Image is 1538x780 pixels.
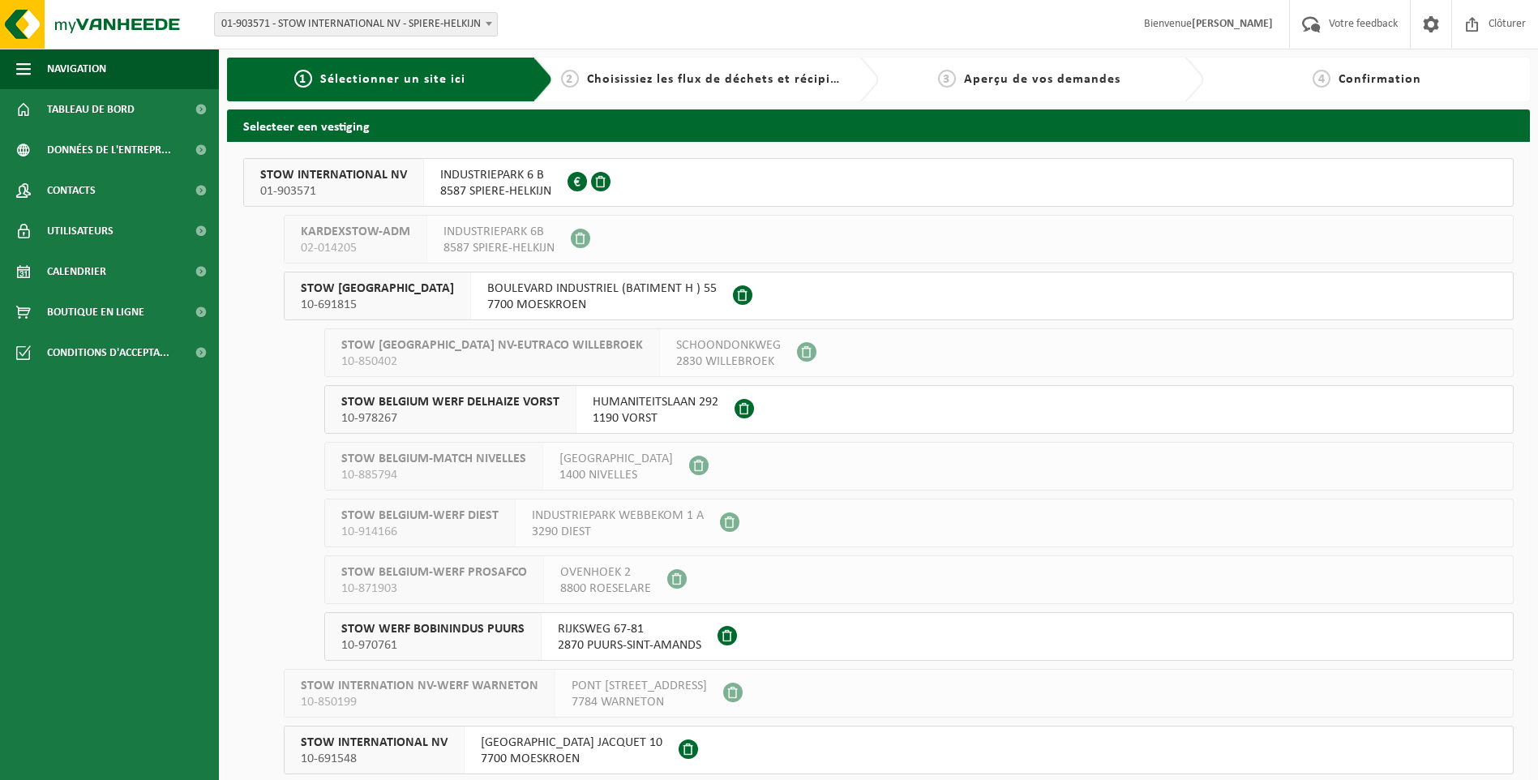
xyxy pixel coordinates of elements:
[443,240,555,256] span: 8587 SPIERE-HELKIJN
[676,354,781,370] span: 2830 WILLEBROEK
[294,70,312,88] span: 1
[481,751,662,767] span: 7700 MOESKROEN
[324,612,1514,661] button: STOW WERF BOBININDUS PUURS 10-970761 RIJKSWEG 67-812870 PUURS-SINT-AMANDS
[320,73,465,86] span: Sélectionner un site ici
[558,621,701,637] span: RIJKSWEG 67-81
[341,508,499,524] span: STOW BELGIUM-WERF DIEST
[47,49,106,89] span: Navigation
[47,89,135,130] span: Tableau de bord
[572,694,707,710] span: 7784 WARNETON
[301,281,454,297] span: STOW [GEOGRAPHIC_DATA]
[243,158,1514,207] button: STOW INTERNATIONAL NV 01-903571 INDUSTRIEPARK 6 B8587 SPIERE-HELKIJN
[487,281,717,297] span: BOULEVARD INDUSTRIEL (BATIMENT H ) 55
[587,73,857,86] span: Choisissiez les flux de déchets et récipients
[532,508,704,524] span: INDUSTRIEPARK WEBBEKOM 1 A
[301,678,538,694] span: STOW INTERNATION NV-WERF WARNETON
[559,467,673,483] span: 1400 NIVELLES
[558,637,701,654] span: 2870 PUURS-SINT-AMANDS
[301,297,454,313] span: 10-691815
[341,354,643,370] span: 10-850402
[341,621,525,637] span: STOW WERF BOBININDUS PUURS
[341,524,499,540] span: 10-914166
[440,167,551,183] span: INDUSTRIEPARK 6 B
[215,13,497,36] span: 01-903571 - STOW INTERNATIONAL NV - SPIERE-HELKIJN
[938,70,956,88] span: 3
[301,224,410,240] span: KARDEXSTOW-ADM
[532,524,704,540] span: 3290 DIEST
[341,581,527,597] span: 10-871903
[47,211,114,251] span: Utilisateurs
[481,735,662,751] span: [GEOGRAPHIC_DATA] JACQUET 10
[341,451,526,467] span: STOW BELGIUM-MATCH NIVELLES
[47,130,171,170] span: Données de l'entrepr...
[47,170,96,211] span: Contacts
[561,70,579,88] span: 2
[487,297,717,313] span: 7700 MOESKROEN
[214,12,498,36] span: 01-903571 - STOW INTERNATIONAL NV - SPIERE-HELKIJN
[47,251,106,292] span: Calendrier
[593,410,718,426] span: 1190 VORST
[260,167,407,183] span: STOW INTERNATIONAL NV
[227,109,1530,141] h2: Selecteer een vestiging
[443,224,555,240] span: INDUSTRIEPARK 6B
[341,394,559,410] span: STOW BELGIUM WERF DELHAIZE VORST
[560,564,651,581] span: OVENHOEK 2
[341,564,527,581] span: STOW BELGIUM-WERF PROSAFCO
[964,73,1120,86] span: Aperçu de vos demandes
[341,337,643,354] span: STOW [GEOGRAPHIC_DATA] NV-EUTRACO WILLEBROEK
[284,726,1514,774] button: STOW INTERNATIONAL NV 10-691548 [GEOGRAPHIC_DATA] JACQUET 107700 MOESKROEN
[440,183,551,199] span: 8587 SPIERE-HELKIJN
[284,272,1514,320] button: STOW [GEOGRAPHIC_DATA] 10-691815 BOULEVARD INDUSTRIEL (BATIMENT H ) 557700 MOESKROEN
[260,183,407,199] span: 01-903571
[341,637,525,654] span: 10-970761
[301,735,448,751] span: STOW INTERNATIONAL NV
[1192,18,1273,30] strong: [PERSON_NAME]
[559,451,673,467] span: [GEOGRAPHIC_DATA]
[301,694,538,710] span: 10-850199
[47,292,144,332] span: Boutique en ligne
[47,332,169,373] span: Conditions d'accepta...
[560,581,651,597] span: 8800 ROESELARE
[341,467,526,483] span: 10-885794
[301,751,448,767] span: 10-691548
[1313,70,1330,88] span: 4
[341,410,559,426] span: 10-978267
[1339,73,1421,86] span: Confirmation
[593,394,718,410] span: HUMANITEITSLAAN 292
[301,240,410,256] span: 02-014205
[572,678,707,694] span: PONT [STREET_ADDRESS]
[676,337,781,354] span: SCHOONDONKWEG
[324,385,1514,434] button: STOW BELGIUM WERF DELHAIZE VORST 10-978267 HUMANITEITSLAAN 2921190 VORST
